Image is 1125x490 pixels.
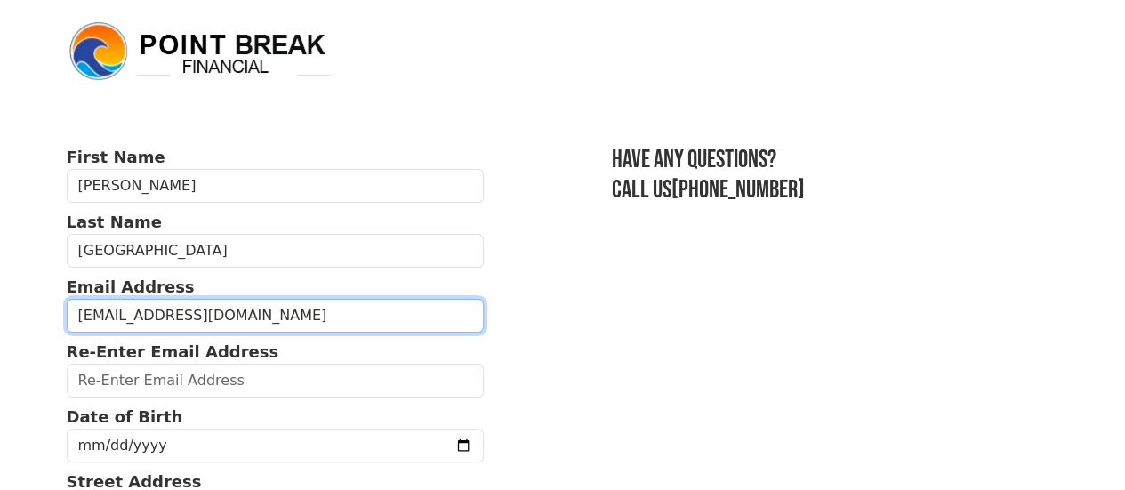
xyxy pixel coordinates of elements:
h3: Have any questions? [612,145,1058,175]
strong: Re-Enter Email Address [67,342,279,361]
img: logo.png [67,20,333,84]
strong: Email Address [67,277,195,296]
input: Email Address [67,299,485,333]
a: [PHONE_NUMBER] [671,175,805,205]
input: First Name [67,169,485,203]
input: Last Name [67,234,485,268]
h3: Call us [612,175,1058,205]
strong: First Name [67,148,165,166]
strong: Date of Birth [67,407,183,426]
strong: Last Name [67,213,162,231]
input: Re-Enter Email Address [67,364,485,398]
